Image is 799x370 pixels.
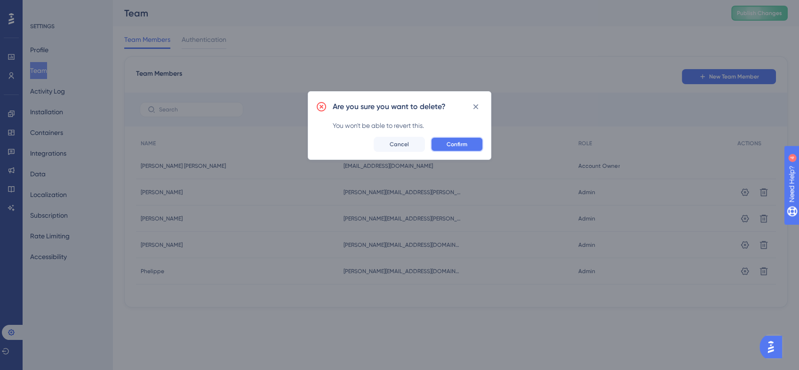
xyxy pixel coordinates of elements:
span: Cancel [390,141,409,148]
h2: Are you sure you want to delete? [333,101,446,112]
div: You won't be able to revert this. [333,120,483,131]
span: Confirm [447,141,467,148]
div: 4 [65,5,68,12]
span: Need Help? [22,2,59,14]
iframe: UserGuiding AI Assistant Launcher [759,333,788,361]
